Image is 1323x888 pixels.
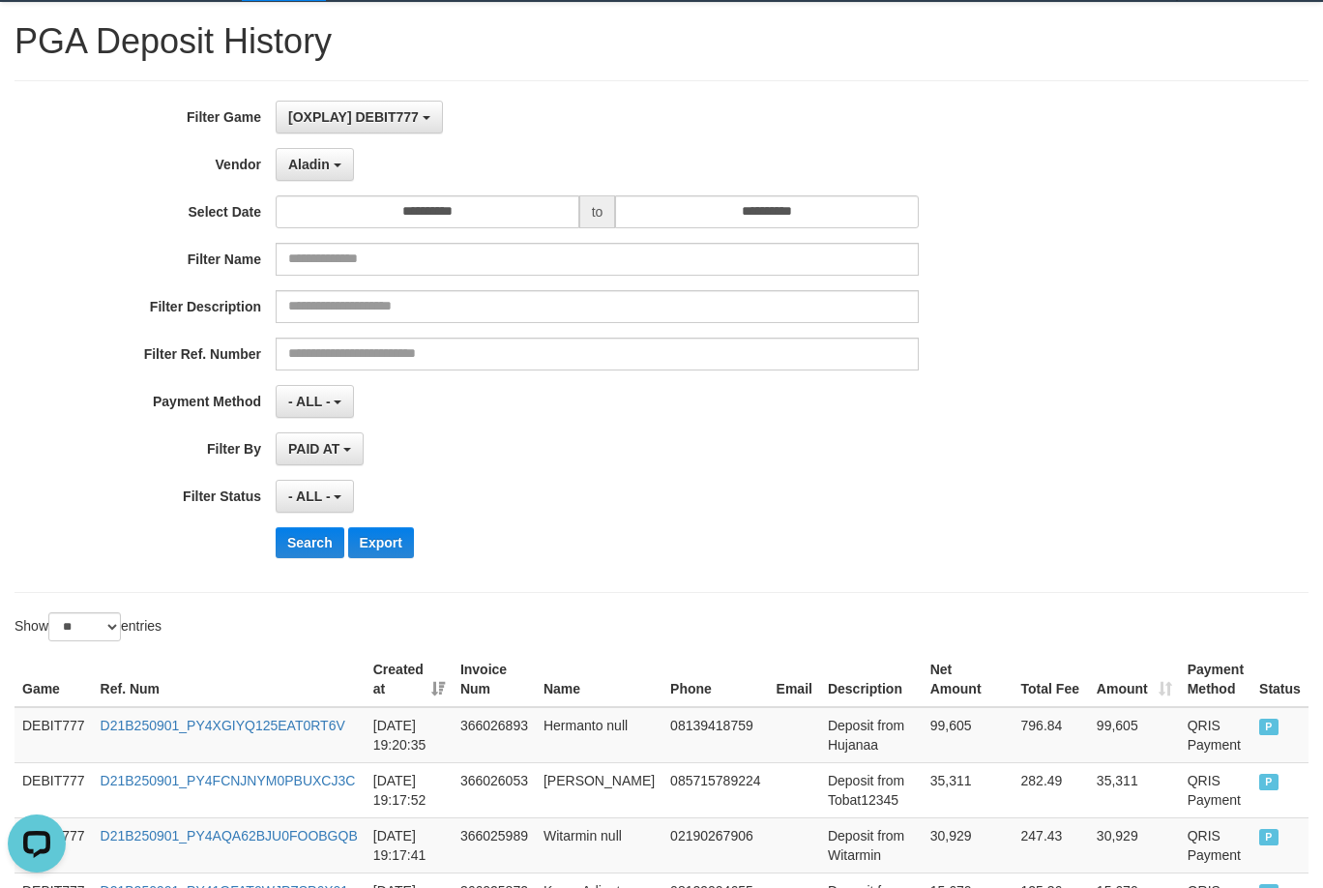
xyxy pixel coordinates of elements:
[453,817,536,873] td: 366025989
[536,652,662,707] th: Name
[288,109,419,125] span: [OXPLAY] DEBIT777
[1014,652,1089,707] th: Total Fee
[536,707,662,763] td: Hermanto null
[1014,762,1089,817] td: 282.49
[276,385,354,418] button: - ALL -
[923,707,1014,763] td: 99,605
[1014,707,1089,763] td: 796.84
[1251,652,1308,707] th: Status
[348,527,414,558] button: Export
[1089,762,1180,817] td: 35,311
[453,652,536,707] th: Invoice Num
[288,394,331,409] span: - ALL -
[101,718,345,733] a: D21B250901_PY4XGIYQ125EAT0RT6V
[820,817,923,873] td: Deposit from Witarmin
[662,817,768,873] td: 02190267906
[366,762,453,817] td: [DATE] 19:17:52
[288,488,331,504] span: - ALL -
[579,195,616,228] span: to
[15,652,93,707] th: Game
[536,817,662,873] td: Witarmin null
[820,762,923,817] td: Deposit from Tobat12345
[1259,719,1279,735] span: PAID
[288,441,339,457] span: PAID AT
[276,101,443,133] button: [OXPLAY] DEBIT777
[923,762,1014,817] td: 35,311
[276,480,354,513] button: - ALL -
[276,432,364,465] button: PAID AT
[1180,652,1251,707] th: Payment Method
[93,652,366,707] th: Ref. Num
[536,762,662,817] td: [PERSON_NAME]
[1180,817,1251,873] td: QRIS Payment
[662,652,768,707] th: Phone
[366,817,453,873] td: [DATE] 19:17:41
[820,707,923,763] td: Deposit from Hujanaa
[1089,652,1180,707] th: Amount: activate to sort column ascending
[1180,762,1251,817] td: QRIS Payment
[48,612,121,641] select: Showentries
[276,148,354,181] button: Aladin
[453,707,536,763] td: 366026893
[15,762,93,817] td: DEBIT777
[8,8,66,66] button: Open LiveChat chat widget
[453,762,536,817] td: 366026053
[366,707,453,763] td: [DATE] 19:20:35
[820,652,923,707] th: Description
[276,527,344,558] button: Search
[1180,707,1251,763] td: QRIS Payment
[366,652,453,707] th: Created at: activate to sort column ascending
[101,828,358,844] a: D21B250901_PY4AQA62BJU0FOOBGQB
[662,762,768,817] td: 085715789224
[769,652,820,707] th: Email
[1259,774,1279,790] span: PAID
[1259,829,1279,845] span: PAID
[1014,817,1089,873] td: 247.43
[923,817,1014,873] td: 30,929
[1089,817,1180,873] td: 30,929
[1089,707,1180,763] td: 99,605
[288,157,330,172] span: Aladin
[101,773,356,788] a: D21B250901_PY4FCNJNYM0PBUXCJ3C
[923,652,1014,707] th: Net Amount
[15,612,162,641] label: Show entries
[662,707,768,763] td: 08139418759
[15,707,93,763] td: DEBIT777
[15,22,1308,61] h1: PGA Deposit History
